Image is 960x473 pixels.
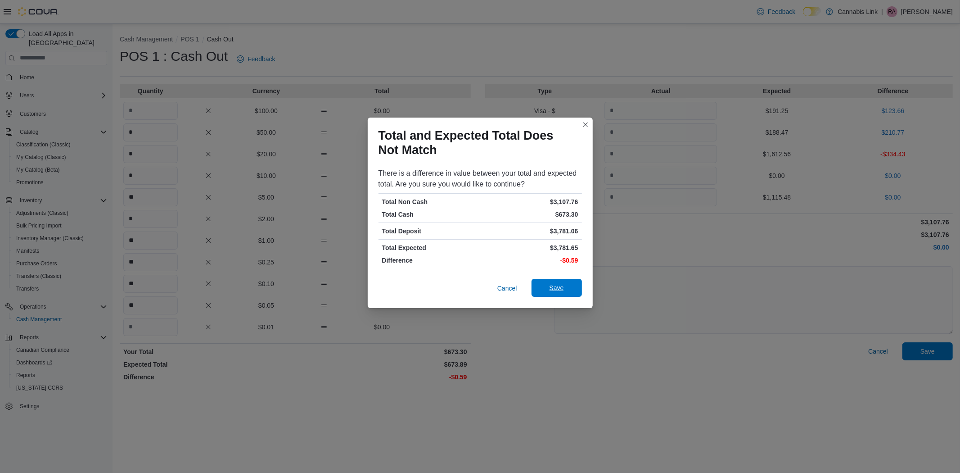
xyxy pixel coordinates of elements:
span: Save [550,283,564,292]
p: Total Deposit [382,227,478,236]
p: -$0.59 [482,256,578,265]
span: Cancel [497,284,517,293]
p: $3,107.76 [482,197,578,206]
p: $3,781.06 [482,227,578,236]
p: $673.30 [482,210,578,219]
p: Total Expected [382,243,478,252]
p: Difference [382,256,478,265]
button: Save [532,279,582,297]
div: There is a difference in value between your total and expected total. Are you sure you would like... [379,168,582,190]
button: Closes this modal window [580,119,591,130]
h1: Total and Expected Total Does Not Match [379,128,575,157]
p: $3,781.65 [482,243,578,252]
button: Cancel [494,279,521,297]
p: Total Cash [382,210,478,219]
p: Total Non Cash [382,197,478,206]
